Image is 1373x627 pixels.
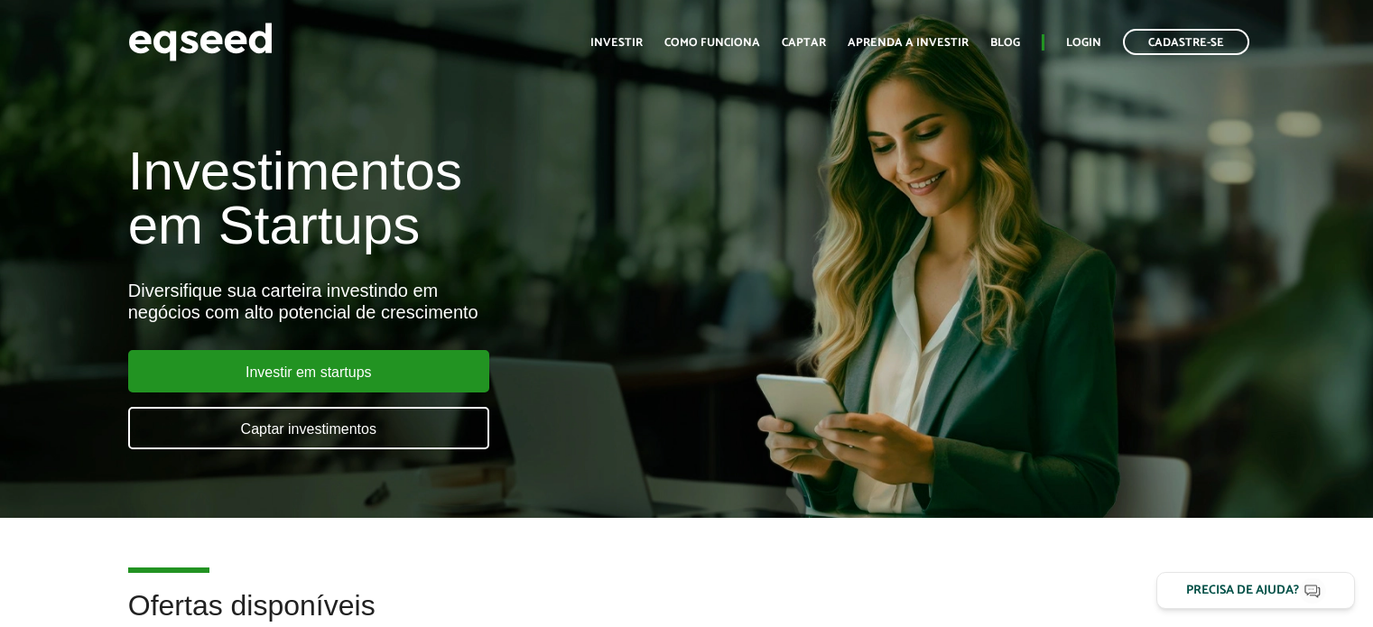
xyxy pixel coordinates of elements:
[848,37,969,49] a: Aprenda a investir
[128,144,788,253] h1: Investimentos em Startups
[664,37,760,49] a: Como funciona
[128,18,273,66] img: EqSeed
[128,350,489,392] a: Investir em startups
[782,37,826,49] a: Captar
[128,280,788,323] div: Diversifique sua carteira investindo em negócios com alto potencial de crescimento
[990,37,1020,49] a: Blog
[1066,37,1101,49] a: Login
[128,407,489,449] a: Captar investimentos
[590,37,643,49] a: Investir
[1123,29,1249,55] a: Cadastre-se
